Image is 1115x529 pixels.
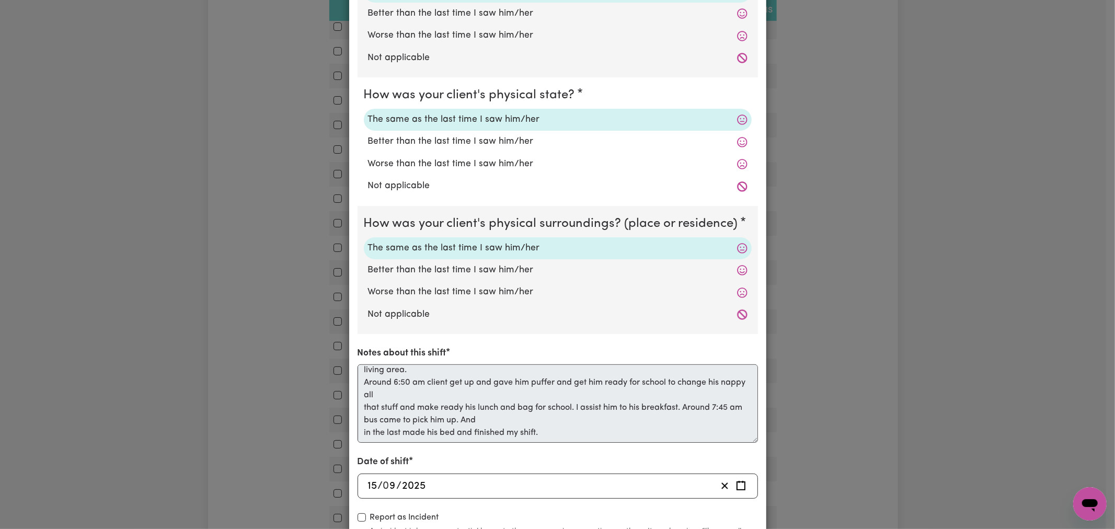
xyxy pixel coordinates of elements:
label: Better than the last time I saw him/her [368,135,748,148]
label: Report as Incident [370,511,439,524]
label: Not applicable [368,308,748,321]
input: -- [384,478,397,494]
label: Worse than the last time I saw him/her [368,157,748,171]
label: Better than the last time I saw him/her [368,7,748,20]
label: Worse than the last time I saw him/her [368,285,748,299]
span: 0 [383,481,389,491]
input: -- [367,478,378,494]
label: Date of shift [358,455,409,469]
legend: How was your client's physical surroundings? (place or residence) [364,214,742,233]
span: / [397,480,402,492]
label: Not applicable [368,179,748,193]
iframe: Button to launch messaging window [1073,487,1107,521]
label: Not applicable [368,51,748,65]
button: Enter the date of shift [733,478,749,494]
legend: How was your client's physical state? [364,86,579,105]
textarea: I went to client home, he was sleeping and I tight up Kitchen dishes. I vacuumed and mop in kitch... [358,364,758,443]
label: Worse than the last time I saw him/her [368,29,748,42]
button: Clear date of shift [717,478,733,494]
input: ---- [402,478,427,494]
label: The same as the last time I saw him/her [368,241,748,255]
span: / [378,480,383,492]
label: The same as the last time I saw him/her [368,113,748,126]
label: Notes about this shift [358,347,446,360]
label: Better than the last time I saw him/her [368,263,748,277]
